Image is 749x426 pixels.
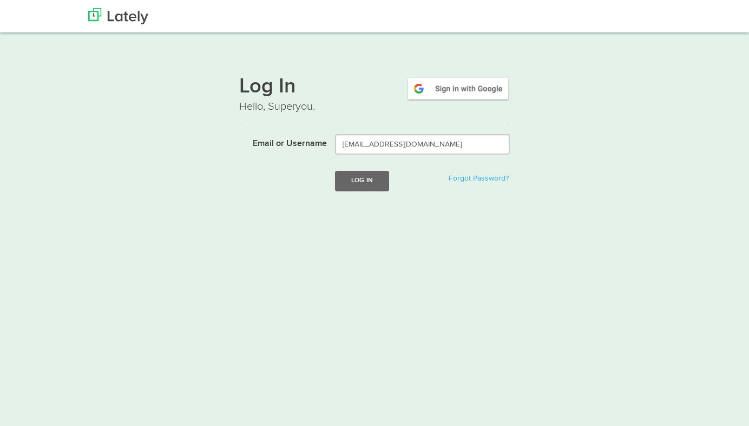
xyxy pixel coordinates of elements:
[239,76,510,99] h1: Log In
[88,8,148,24] img: Lately
[335,134,510,155] input: Email or Username
[335,171,389,191] button: Log In
[231,134,327,150] label: Email or Username
[239,99,510,115] p: Hello, Superyou.
[449,175,509,182] a: Forgot Password?
[406,76,510,101] img: google-signin.png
